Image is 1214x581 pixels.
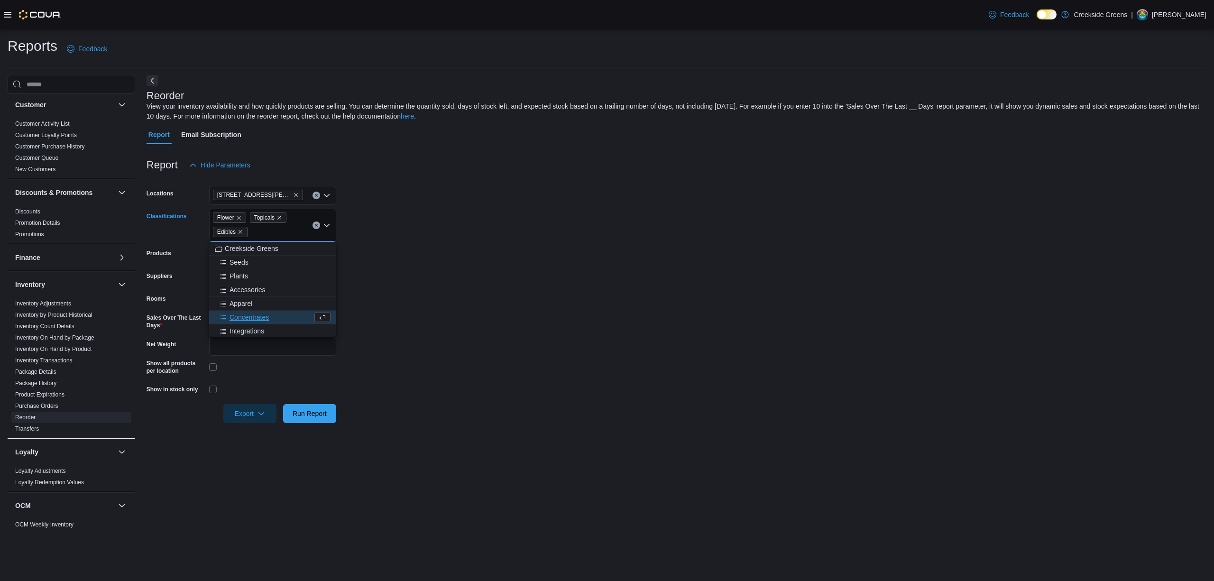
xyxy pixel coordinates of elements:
[15,467,66,475] span: Loyalty Adjustments
[230,285,265,295] span: Accessories
[15,155,58,161] a: Customer Queue
[15,379,56,387] span: Package History
[15,391,64,398] a: Product Expirations
[15,132,77,138] a: Customer Loyalty Points
[209,297,336,311] button: Apparel
[401,112,414,120] a: here
[213,212,246,223] span: Flower
[1074,9,1127,20] p: Creekside Greens
[1037,9,1057,19] input: Dark Mode
[78,44,107,54] span: Feedback
[1037,19,1037,20] span: Dark Mode
[116,252,128,263] button: Finance
[8,298,135,438] div: Inventory
[985,5,1033,24] a: Feedback
[15,380,56,387] a: Package History
[15,447,38,457] h3: Loyalty
[8,206,135,244] div: Discounts & Promotions
[15,479,84,486] a: Loyalty Redemption Values
[15,479,84,486] span: Loyalty Redemption Values
[276,215,282,221] button: Remove Topicals from selection in this group
[323,192,331,199] button: Open list of options
[147,249,171,257] label: Products
[323,221,331,229] button: Close list of options
[15,120,70,127] a: Customer Activity List
[185,156,254,175] button: Hide Parameters
[15,220,60,226] a: Promotion Details
[15,368,56,376] span: Package Details
[15,188,92,197] h3: Discounts & Promotions
[15,120,70,128] span: Customer Activity List
[147,295,166,303] label: Rooms
[15,100,46,110] h3: Customer
[223,404,276,423] button: Export
[209,324,336,338] button: Integrations
[15,166,55,173] a: New Customers
[147,341,176,348] label: Net Weight
[147,272,173,280] label: Suppliers
[209,269,336,283] button: Plants
[15,357,73,364] a: Inventory Transactions
[15,501,31,510] h3: OCM
[15,143,85,150] a: Customer Purchase History
[230,271,248,281] span: Plants
[313,192,320,199] button: Clear input
[116,187,128,198] button: Discounts & Promotions
[147,159,178,171] h3: Report
[15,188,114,197] button: Discounts & Promotions
[8,465,135,492] div: Loyalty
[147,90,184,101] h3: Reorder
[15,280,114,289] button: Inventory
[15,425,39,432] a: Transfers
[116,500,128,511] button: OCM
[213,190,303,200] span: 19 Reuben Crescent
[201,160,250,170] span: Hide Parameters
[147,386,198,393] label: Show in stock only
[213,227,248,237] span: Edibles
[15,253,40,262] h3: Finance
[230,326,264,336] span: Integrations
[15,131,77,139] span: Customer Loyalty Points
[1131,9,1133,20] p: |
[15,521,74,528] a: OCM Weekly Inventory
[181,125,241,144] span: Email Subscription
[15,219,60,227] span: Promotion Details
[293,192,299,198] button: Remove 19 Reuben Crescent from selection in this group
[147,75,158,86] button: Next
[147,101,1202,121] div: View your inventory availability and how quickly products are selling. You can determine the quan...
[230,258,248,267] span: Seeds
[250,212,286,223] span: Topicals
[8,37,57,55] h1: Reports
[217,213,234,222] span: Flower
[116,279,128,290] button: Inventory
[15,468,66,474] a: Loyalty Adjustments
[254,213,275,222] span: Topicals
[63,39,111,58] a: Feedback
[15,402,58,410] span: Purchase Orders
[209,283,336,297] button: Accessories
[15,280,45,289] h3: Inventory
[15,100,114,110] button: Customer
[15,334,94,341] span: Inventory On Hand by Package
[209,256,336,269] button: Seeds
[147,360,205,375] label: Show all products per location
[15,323,74,330] span: Inventory Count Details
[15,253,114,262] button: Finance
[116,446,128,458] button: Loyalty
[15,208,40,215] a: Discounts
[19,10,61,19] img: Cova
[236,215,242,221] button: Remove Flower from selection in this group
[1152,9,1206,20] p: [PERSON_NAME]
[147,314,205,329] label: Sales Over The Last Days
[230,313,269,322] span: Concentrates
[293,409,327,418] span: Run Report
[225,244,278,253] span: Creekside Greens
[15,300,71,307] a: Inventory Adjustments
[15,403,58,409] a: Purchase Orders
[1137,9,1148,20] div: Pat McCaffrey
[15,312,92,318] a: Inventory by Product Historical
